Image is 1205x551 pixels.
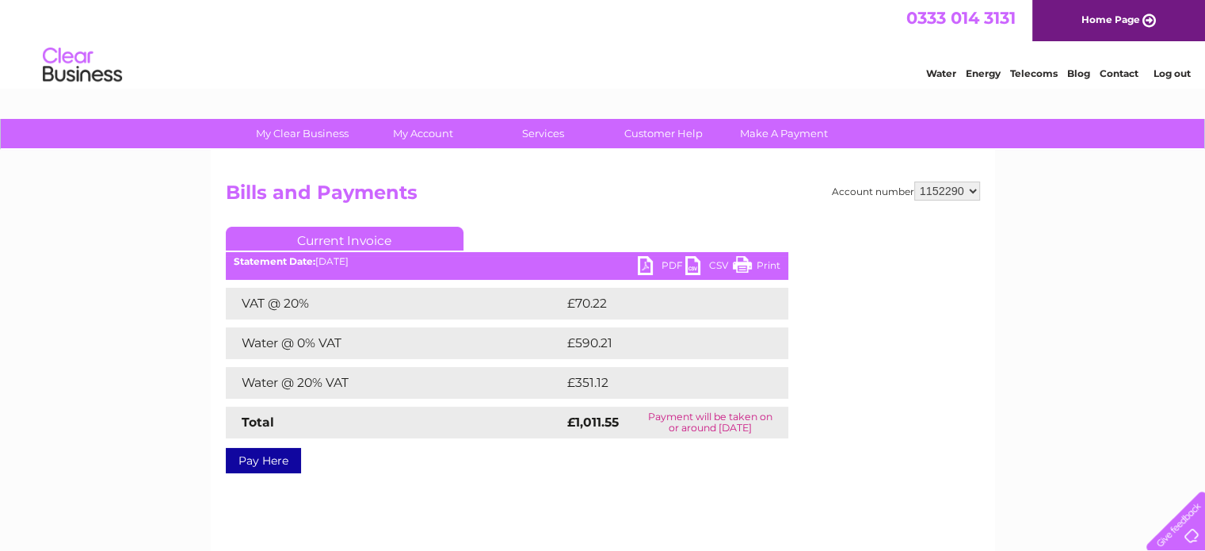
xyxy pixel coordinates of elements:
[966,67,1001,79] a: Energy
[42,41,123,90] img: logo.png
[926,67,956,79] a: Water
[563,367,757,399] td: £351.12
[1067,67,1090,79] a: Blog
[226,227,463,251] a: Current Invoice
[242,415,274,430] strong: Total
[1100,67,1138,79] a: Contact
[226,448,301,473] a: Pay Here
[234,255,315,267] b: Statement Date:
[1153,67,1190,79] a: Log out
[563,288,756,320] td: £70.22
[832,182,980,201] div: Account number
[229,9,978,77] div: Clear Business is a trading name of Verastar Limited (registered in [GEOGRAPHIC_DATA] No. 3667643...
[719,119,849,148] a: Make A Payment
[226,327,563,359] td: Water @ 0% VAT
[685,256,733,279] a: CSV
[638,256,685,279] a: PDF
[567,415,619,430] strong: £1,011.55
[226,256,788,267] div: [DATE]
[237,119,368,148] a: My Clear Business
[906,8,1016,28] a: 0333 014 3131
[357,119,488,148] a: My Account
[633,407,788,438] td: Payment will be taken on or around [DATE]
[226,182,980,212] h2: Bills and Payments
[1010,67,1058,79] a: Telecoms
[563,327,759,359] td: £590.21
[598,119,729,148] a: Customer Help
[226,367,563,399] td: Water @ 20% VAT
[733,256,780,279] a: Print
[478,119,608,148] a: Services
[226,288,563,320] td: VAT @ 20%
